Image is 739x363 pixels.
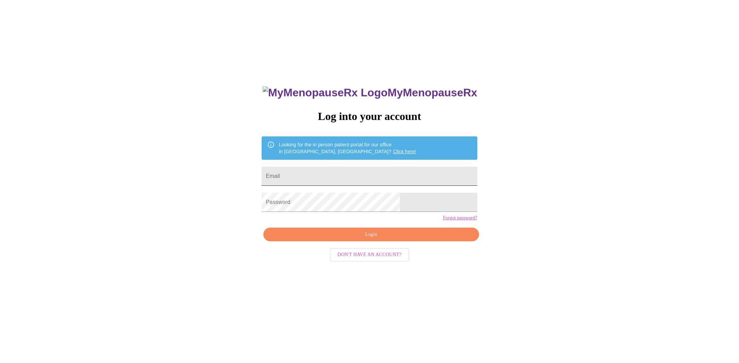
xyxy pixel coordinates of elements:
[443,215,477,221] a: Forgot password?
[271,230,471,239] span: Login
[330,248,409,262] button: Don't have an account?
[393,149,416,154] a: Click here!
[263,228,479,242] button: Login
[337,251,402,259] span: Don't have an account?
[279,138,416,158] div: Looking for the in person patient portal for our office in [GEOGRAPHIC_DATA], [GEOGRAPHIC_DATA]?
[328,251,411,257] a: Don't have an account?
[263,86,477,99] h3: MyMenopauseRx
[262,110,477,123] h3: Log into your account
[263,86,388,99] img: MyMenopauseRx Logo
